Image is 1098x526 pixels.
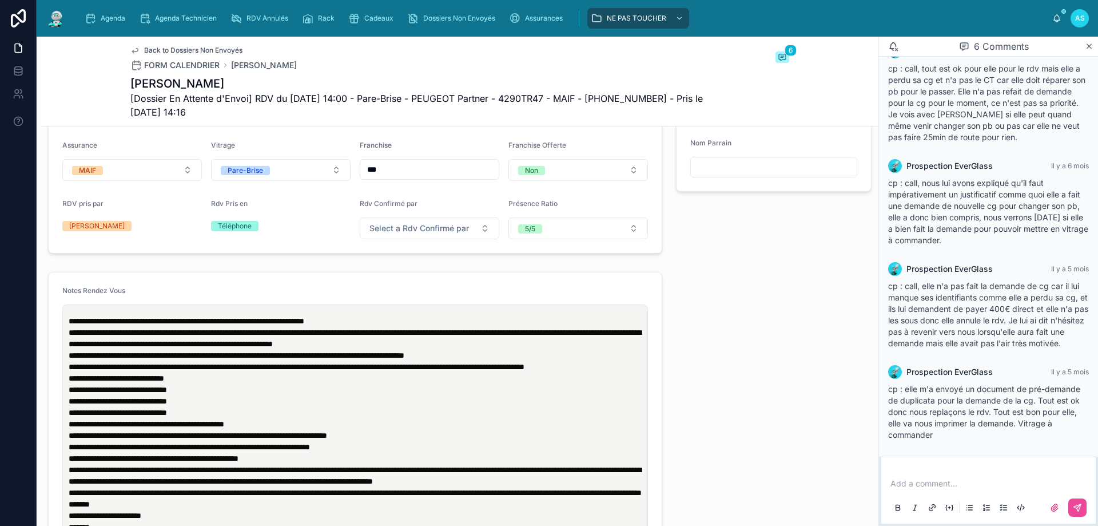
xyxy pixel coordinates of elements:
[345,8,401,29] a: Cadeaux
[75,6,1052,31] div: scrollable content
[506,8,571,29] a: Assurances
[62,159,202,181] button: Select Button
[62,199,104,208] span: RDV pris par
[218,221,252,231] div: Téléphone
[775,52,789,65] button: 6
[369,223,469,234] span: Select a Rdv Confirmé par
[144,46,242,55] span: Back to Dossiers Non Envoyés
[360,217,499,239] button: Select Button
[360,199,417,208] span: Rdv Confirmé par
[906,263,993,275] span: Prospection EverGlass
[246,14,288,23] span: RDV Annulés
[62,141,97,149] span: Assurance
[130,46,242,55] a: Back to Dossiers Non Envoyés
[906,366,993,378] span: Prospection EverGlass
[974,39,1029,53] span: 6 Comments
[1051,264,1089,273] span: Il y a 5 mois
[79,166,96,175] div: MAIF
[364,14,393,23] span: Cadeaux
[299,8,343,29] a: Rack
[525,224,535,234] div: 5/5
[130,76,703,92] h1: [PERSON_NAME]
[211,199,248,208] span: Rdv Pris en
[144,60,220,71] span: FORM CALENDRIER
[607,14,666,23] span: NE PAS TOUCHER
[136,8,225,29] a: Agenda Technicien
[46,9,66,27] img: App logo
[130,60,220,71] a: FORM CALENDRIER
[508,199,558,208] span: Présence Ratio
[69,221,125,231] div: [PERSON_NAME]
[888,64,1085,142] span: cp : call, tout est ok pour elle pour le rdv mais elle a perdu sa cg et n'a pas le CT car elle do...
[888,178,1088,245] span: cp : call, nous lui avons expliqué qu'il faut impérativement un justificatif comme quoi elle a fa...
[906,160,993,172] span: Prospection EverGlass
[1051,367,1089,376] span: Il y a 5 mois
[227,8,296,29] a: RDV Annulés
[211,141,235,149] span: Vitrage
[101,14,125,23] span: Agenda
[888,281,1088,348] span: cp : call, elle n'a pas fait la demande de cg car il lui manque ses identifiants comme elle a per...
[1075,14,1085,23] span: AS
[888,384,1080,440] span: cp : elle m'a envoyé un document de pré-demande de duplicata pour la demande de la cg. Tout est o...
[525,14,563,23] span: Assurances
[318,14,335,23] span: Rack
[423,14,495,23] span: Dossiers Non Envoyés
[231,60,297,71] a: [PERSON_NAME]
[508,159,648,181] button: Select Button
[81,8,133,29] a: Agenda
[211,159,351,181] button: Select Button
[155,14,217,23] span: Agenda Technicien
[62,286,125,295] span: Notes Rendez Vous
[525,166,538,175] div: Non
[404,8,503,29] a: Dossiers Non Envoyés
[360,141,392,149] span: Franchise
[508,141,566,149] span: Franchise Offerte
[508,217,648,239] button: Select Button
[587,8,689,29] a: NE PAS TOUCHER
[130,92,703,119] span: [Dossier En Attente d'Envoi] RDV du [DATE] 14:00 - Pare-Brise - PEUGEOT Partner - 4290TR47 - MAIF...
[690,139,731,147] span: Nom Parrain
[785,45,797,56] span: 6
[1051,161,1089,170] span: Il y a 6 mois
[228,166,263,175] div: Pare-Brise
